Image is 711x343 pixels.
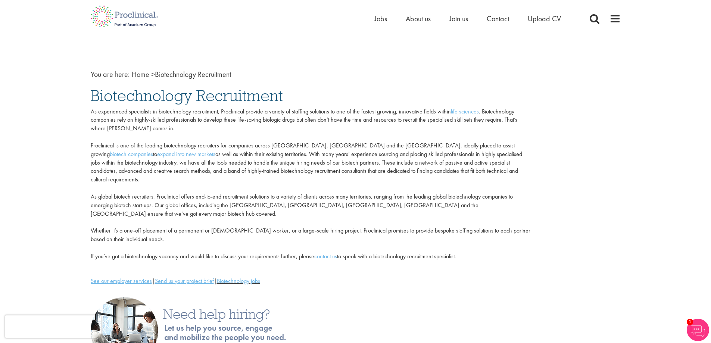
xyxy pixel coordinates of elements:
[687,319,709,341] img: Chatbot
[132,69,231,79] span: Biotechnology Recruitment
[91,85,283,106] span: Biotechnology Recruitment
[91,277,152,285] a: See our employer services
[237,49,457,60] h2: Cookie Settings
[110,150,153,158] a: biotech companies
[358,86,409,102] button: Accept All Cookies
[528,14,561,24] a: Upload CV
[303,86,354,102] button: Cookies Settings, Opens the preference center dialog
[91,107,530,261] p: As experienced specialists in biotechnology recruitment, Proclinical provide a variety of staffin...
[151,69,155,79] span: >
[157,150,215,158] a: expand into new markets
[5,315,101,338] iframe: reCAPTCHA
[91,277,530,286] div: | |
[155,277,214,285] a: Send us your project brief
[451,107,479,115] a: life sciences
[314,252,337,260] a: contact us
[487,14,509,24] a: Contact
[132,69,149,79] a: breadcrumb link to Home
[248,60,468,77] div: By clicking “Accept All Cookies”, you agree to the storing of cookies on your device to enhance s...
[91,327,315,334] a: Need help hiring?
[217,277,260,285] a: Biotechnology jobs
[449,14,468,24] a: Join us
[406,14,431,24] a: About us
[237,34,480,112] div: Cookie Settings
[687,319,693,325] span: 1
[91,69,130,79] span: You are here:
[374,14,387,24] a: Jobs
